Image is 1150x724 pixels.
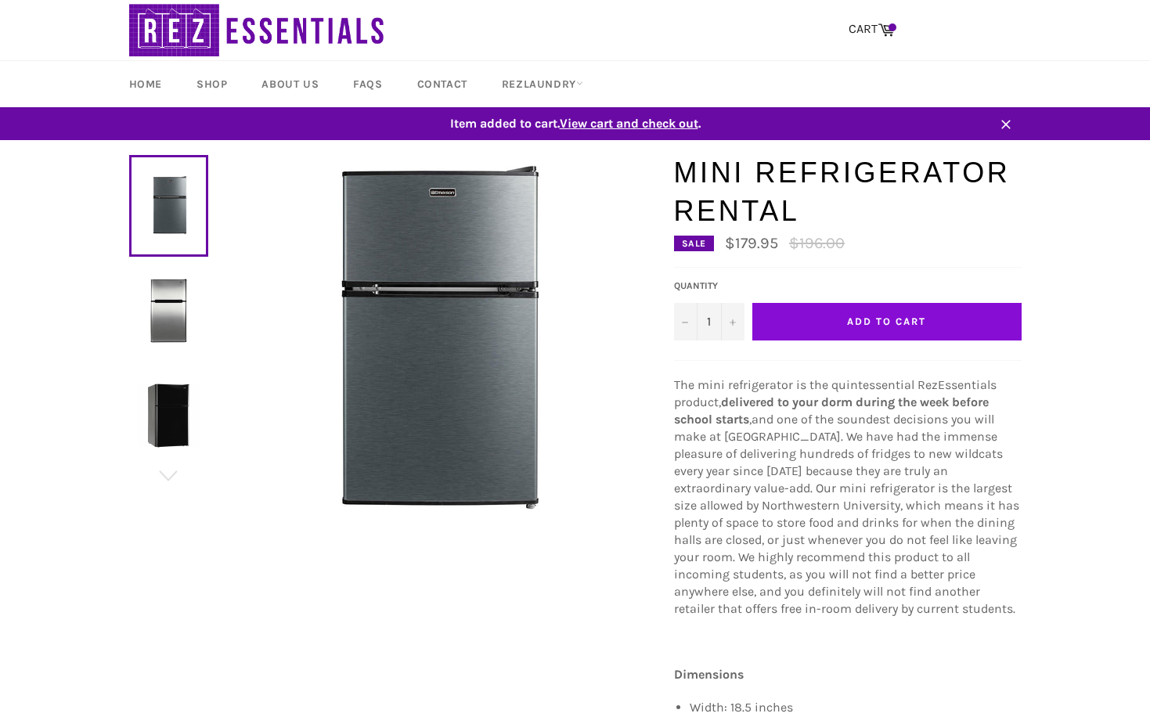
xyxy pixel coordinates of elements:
[245,153,621,529] img: Mini Refrigerator Rental
[674,412,1019,616] span: and one of the soundest decisions you will make at [GEOGRAPHIC_DATA]. We have had the immense ple...
[847,315,925,327] span: Add to Cart
[402,61,483,107] a: Contact
[725,234,778,252] span: $179.95
[674,667,744,682] strong: Dimensions
[674,394,989,427] strong: delivered to your dorm during the week before school starts
[674,153,1022,231] h1: Mini Refrigerator Rental
[752,303,1022,340] button: Add to Cart
[486,61,599,107] a: RezLaundry
[749,412,752,427] span: ,
[721,303,744,340] button: Increase quantity
[137,384,200,447] img: Mini Refrigerator Rental
[337,61,398,107] a: FAQs
[690,699,1022,716] li: Width: 18.5 inches
[137,279,200,342] img: Mini Refrigerator Rental
[674,236,714,251] div: Sale
[114,107,1037,140] a: Item added to cart.View cart and check out.
[789,234,845,252] s: $196.00
[674,377,997,409] span: The mini refrigerator is the quintessential RezEssentials product,
[841,13,903,46] a: CART
[114,61,178,107] a: Home
[560,116,698,131] span: View cart and check out
[674,279,744,293] label: Quantity
[114,115,1037,132] span: Item added to cart. .
[181,61,243,107] a: Shop
[674,303,698,340] button: Decrease quantity
[246,61,334,107] a: About Us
